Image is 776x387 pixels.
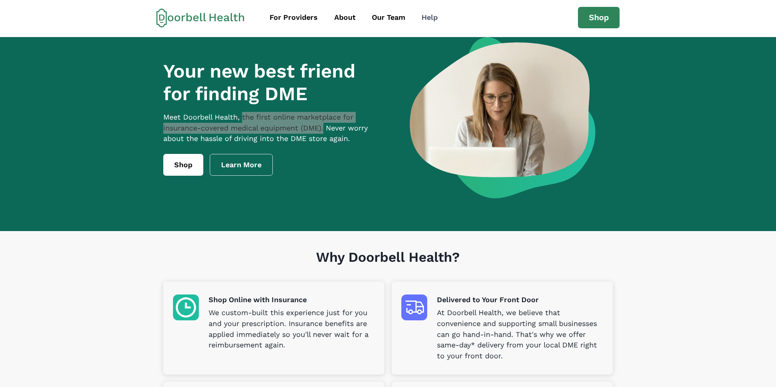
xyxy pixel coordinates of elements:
h1: Why Doorbell Health? [163,249,612,282]
p: Delivered to Your Front Door [437,294,603,305]
div: For Providers [270,12,318,23]
img: Delivered to Your Front Door icon [401,294,427,320]
h1: Your new best friend for finding DME [163,60,383,105]
a: Shop [163,154,203,176]
p: We custom-built this experience just for you and your prescription. Insurance benefits are applie... [209,307,375,351]
p: At Doorbell Health, we believe that convenience and supporting small businesses can go hand-in-ha... [437,307,603,362]
a: Our Team [365,8,413,27]
div: Help [422,12,438,23]
img: a woman looking at a computer [410,37,595,198]
a: About [327,8,363,27]
div: Our Team [372,12,405,23]
a: Shop [578,7,620,29]
p: Shop Online with Insurance [209,294,375,305]
div: About [334,12,356,23]
a: For Providers [263,8,325,27]
p: Meet Doorbell Health, the first online marketplace for insurance-covered medical equipment (DME).... [163,112,383,145]
a: Help [414,8,445,27]
a: Learn More [210,154,273,176]
img: Shop Online with Insurance icon [173,294,199,320]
